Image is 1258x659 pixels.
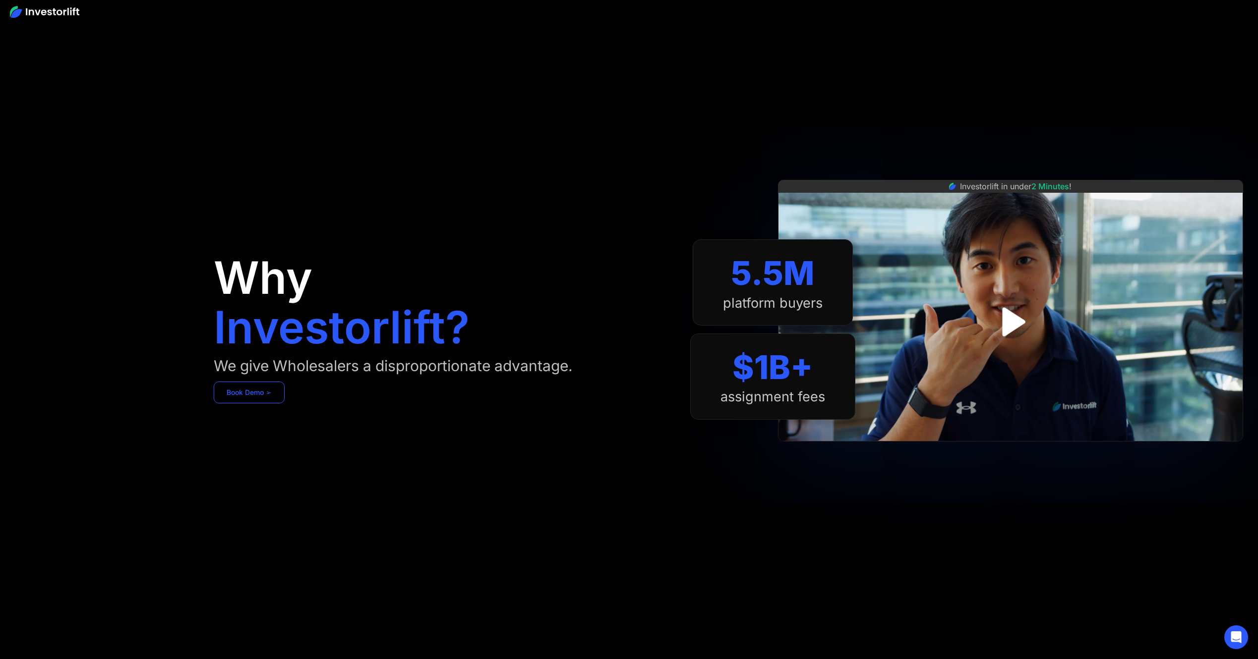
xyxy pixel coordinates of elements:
div: assignment fees [720,389,825,405]
div: Open Intercom Messenger [1224,625,1248,649]
a: Book Demo ➢ [214,382,285,403]
a: open lightbox [988,300,1032,344]
h1: Why [214,256,312,300]
div: $1B+ [732,348,813,387]
div: platform buyers [723,295,823,311]
h1: Investorlift? [214,305,470,350]
div: We give Wholesalers a disproportionate advantage. [214,358,573,374]
div: 5.5M [731,254,814,293]
span: 2 Minutes [1031,181,1069,191]
div: Investorlift in under ! [960,180,1072,192]
iframe: Customer reviews powered by Trustpilot [936,446,1085,458]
